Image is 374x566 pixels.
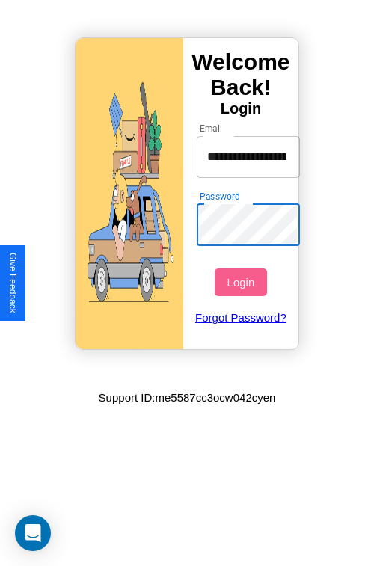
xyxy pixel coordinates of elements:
[183,100,298,117] h4: Login
[189,296,293,339] a: Forgot Password?
[76,38,183,349] img: gif
[183,49,298,100] h3: Welcome Back!
[15,515,51,551] div: Open Intercom Messenger
[200,190,239,203] label: Password
[99,387,276,407] p: Support ID: me5587cc3ocw042cyen
[200,122,223,135] label: Email
[215,268,266,296] button: Login
[7,253,18,313] div: Give Feedback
